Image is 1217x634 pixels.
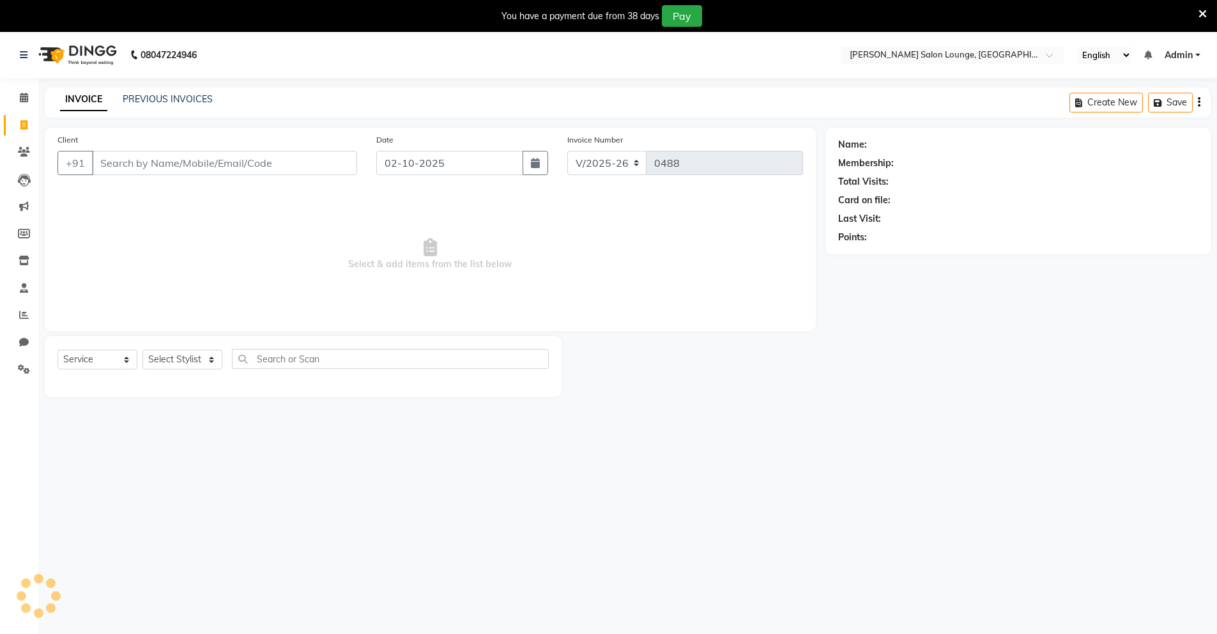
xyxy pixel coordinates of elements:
[232,349,549,369] input: Search or Scan
[838,194,891,207] div: Card on file:
[662,5,702,27] button: Pay
[838,157,894,170] div: Membership:
[1069,93,1143,112] button: Create New
[60,88,107,111] a: INVOICE
[838,231,867,244] div: Points:
[838,175,889,189] div: Total Visits:
[838,212,881,226] div: Last Visit:
[1148,93,1193,112] button: Save
[501,10,659,23] div: You have a payment due from 38 days
[57,151,93,175] button: +91
[1165,49,1193,62] span: Admin
[57,190,803,318] span: Select & add items from the list below
[123,93,213,105] a: PREVIOUS INVOICES
[376,134,394,146] label: Date
[567,134,623,146] label: Invoice Number
[838,138,867,151] div: Name:
[57,134,78,146] label: Client
[141,37,197,73] b: 08047224946
[92,151,357,175] input: Search by Name/Mobile/Email/Code
[33,37,120,73] img: logo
